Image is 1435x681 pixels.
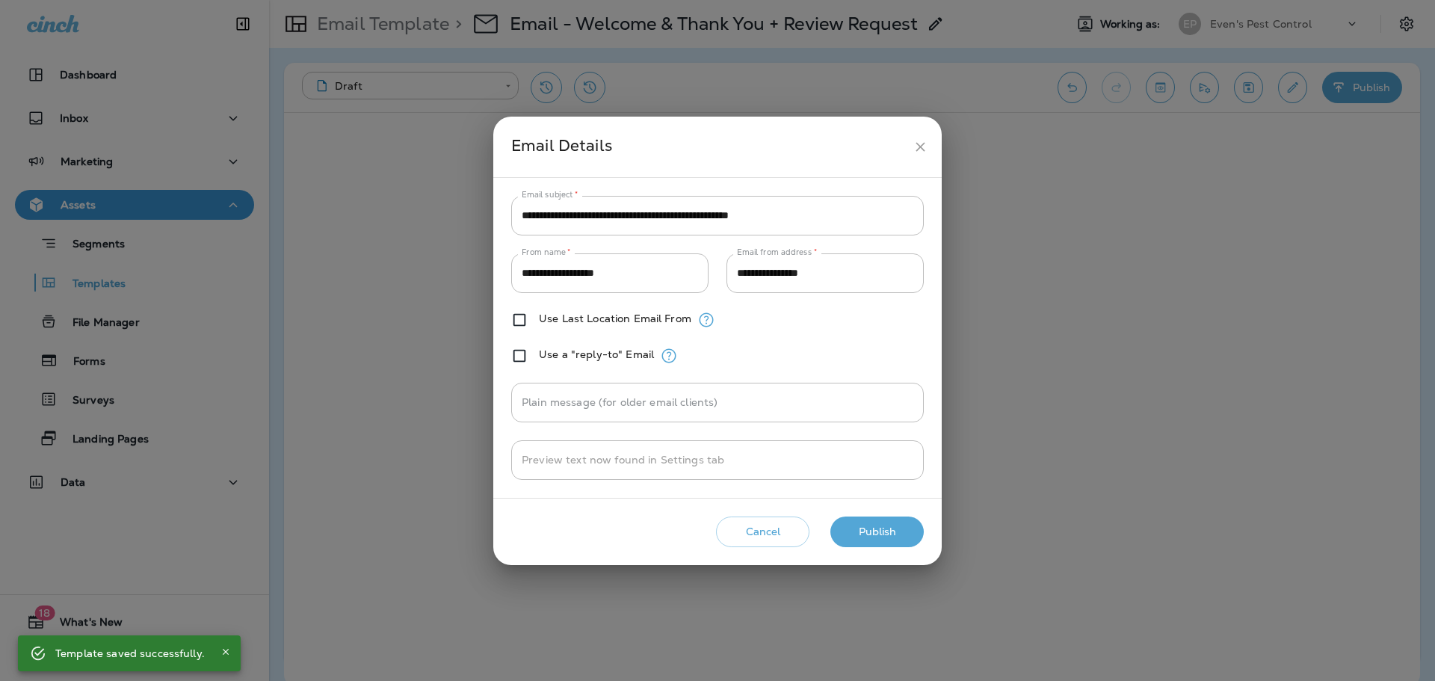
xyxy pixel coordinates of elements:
label: From name [522,247,571,258]
div: Email Details [511,133,907,161]
button: Cancel [716,517,809,547]
label: Email subject [522,189,578,200]
label: Email from address [737,247,817,258]
div: Template saved successfully. [55,640,205,667]
button: Close [217,643,235,661]
button: Publish [830,517,924,547]
label: Use Last Location Email From [539,312,691,324]
button: close [907,133,934,161]
label: Use a "reply-to" Email [539,348,654,360]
